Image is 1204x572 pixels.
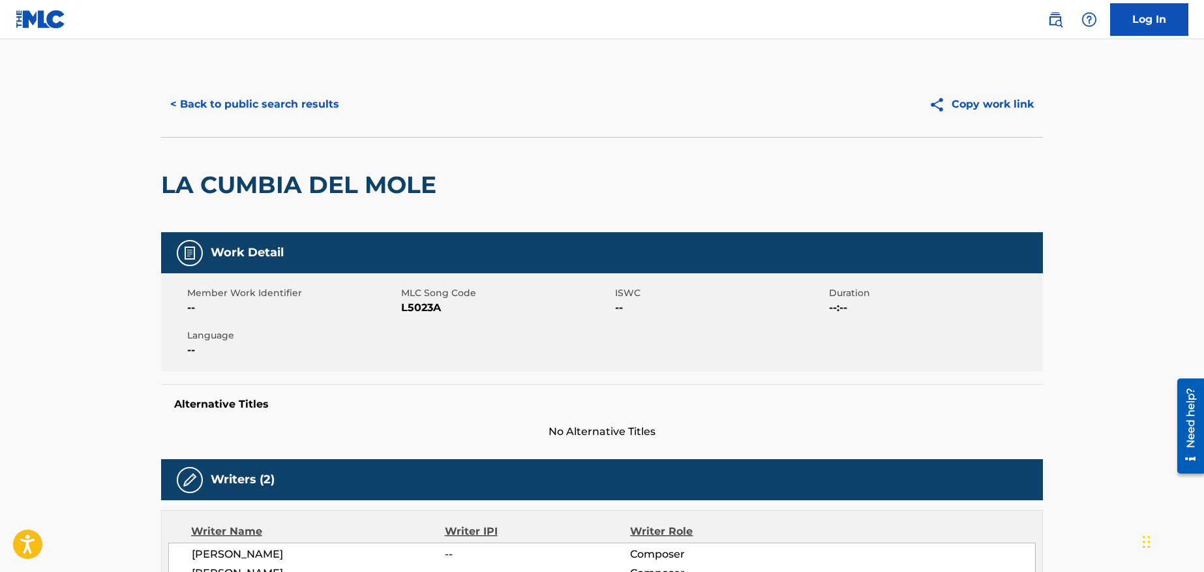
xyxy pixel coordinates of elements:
[1143,522,1151,562] div: Drag
[16,10,66,29] img: MLC Logo
[161,88,348,121] button: < Back to public search results
[1042,7,1068,33] a: Public Search
[829,286,1040,300] span: Duration
[182,472,198,488] img: Writers
[1167,373,1204,478] iframe: Resource Center
[161,424,1043,440] span: No Alternative Titles
[615,300,826,316] span: --
[630,547,799,562] span: Composer
[1081,12,1097,27] img: help
[920,88,1043,121] button: Copy work link
[211,245,284,260] h5: Work Detail
[630,524,799,539] div: Writer Role
[174,398,1030,411] h5: Alternative Titles
[1139,509,1204,572] iframe: Chat Widget
[829,300,1040,316] span: --:--
[1076,7,1102,33] div: Help
[615,286,826,300] span: ISWC
[1110,3,1188,36] a: Log In
[401,286,612,300] span: MLC Song Code
[211,472,275,487] h5: Writers (2)
[192,547,445,562] span: [PERSON_NAME]
[187,286,398,300] span: Member Work Identifier
[445,524,631,539] div: Writer IPI
[445,547,630,562] span: --
[187,342,398,358] span: --
[191,524,445,539] div: Writer Name
[401,300,612,316] span: L5023A
[187,329,398,342] span: Language
[1047,12,1063,27] img: search
[161,170,443,200] h2: LA CUMBIA DEL MOLE
[929,97,952,113] img: Copy work link
[182,245,198,261] img: Work Detail
[187,300,398,316] span: --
